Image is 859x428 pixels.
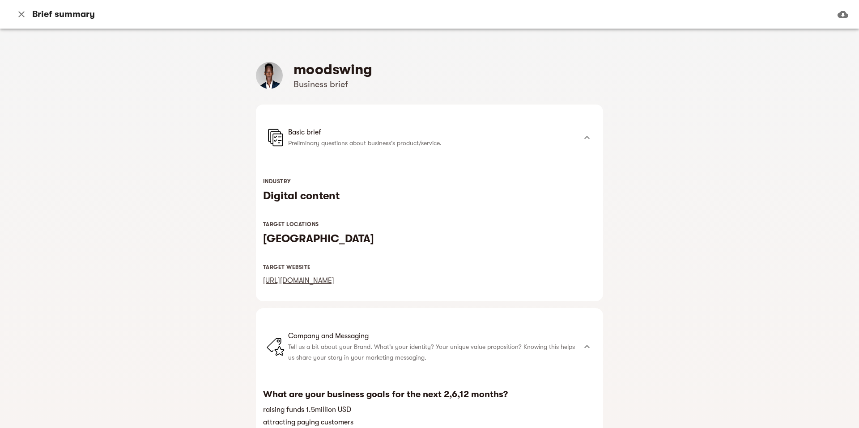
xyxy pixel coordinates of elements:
h4: moodswing [293,61,372,79]
div: Domain Overview [34,53,80,59]
img: tab_domain_overview_orange.svg [24,52,31,59]
span: INDUSTRY [263,178,291,185]
span: Basic brief [288,127,576,138]
h5: Digital content [263,189,596,203]
div: Domain: [DOMAIN_NAME] [23,23,98,30]
h6: Brief summary [32,8,95,20]
p: Preliminary questions about business's product/service. [288,138,576,148]
img: website_grey.svg [14,23,21,30]
img: tab_keywords_by_traffic_grey.svg [89,52,96,59]
h6: What are your business goals for the next 2,6,12 months? [263,389,596,400]
div: Basic briefPreliminary questions about business's product/service. [256,105,603,171]
a: [URL][DOMAIN_NAME] [263,277,334,285]
p: Tell us a bit about your Brand. What's your identity? Your unique value proposition? Knowing this... [288,341,576,363]
h6: raising funds 1.5million USD [263,403,596,416]
img: IJcsfwzvRDiurR3ulUJu [256,62,283,89]
img: brand.svg [267,338,285,356]
span: TARGET WEBSITE [263,264,311,270]
div: Company and MessagingTell us a bit about your Brand. What's your identity? Your unique value prop... [256,308,603,385]
div: v 4.0.25 [25,14,44,21]
span: Company and Messaging [288,331,576,341]
iframe: Chat Widget [814,385,859,428]
img: basicBrief.svg [267,129,285,147]
img: logo_orange.svg [14,14,21,21]
h6: Business brief [293,79,372,90]
h5: [GEOGRAPHIC_DATA] [263,231,596,246]
span: TARGET LOCATIONS [263,221,319,227]
div: Keywords by Traffic [99,53,151,59]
